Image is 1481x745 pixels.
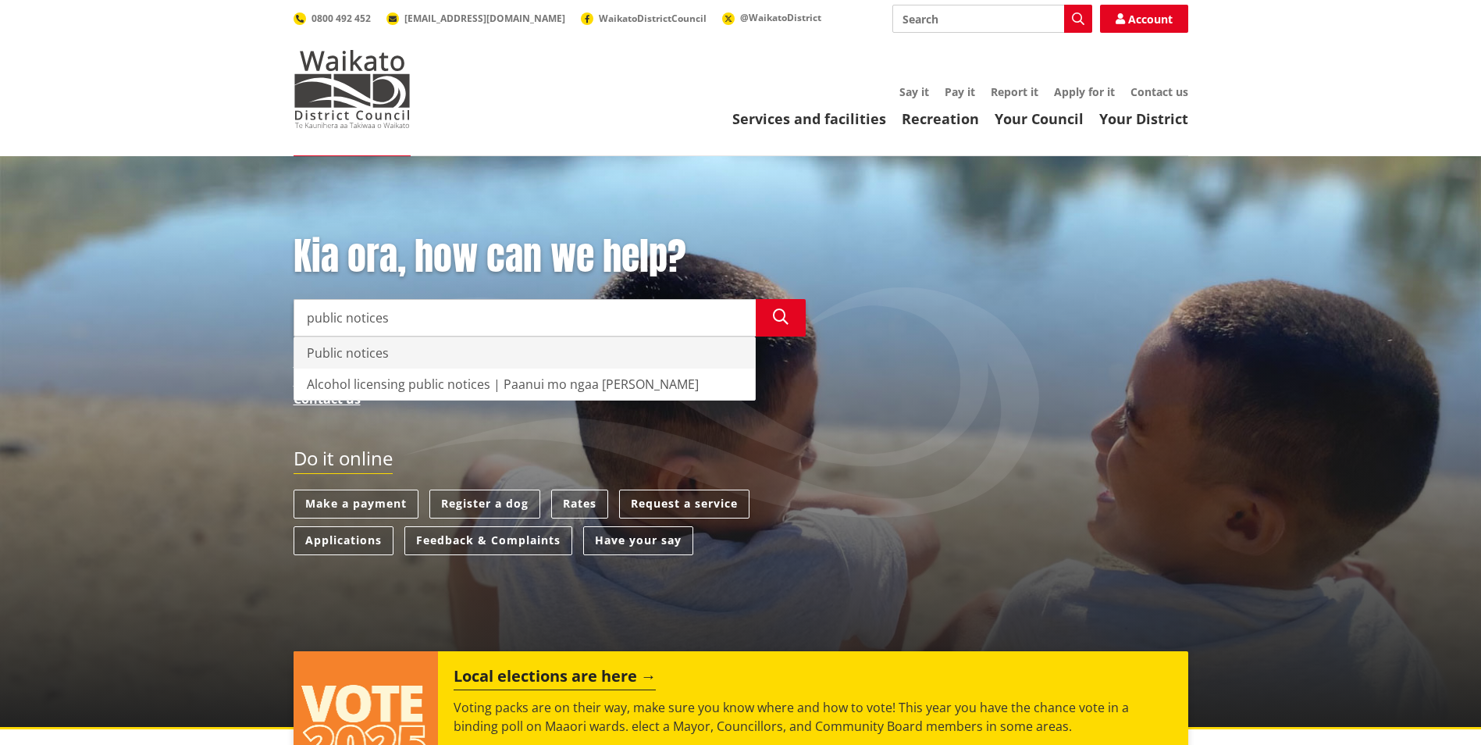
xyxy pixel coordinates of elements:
[740,11,821,24] span: @WaikatoDistrict
[899,84,929,99] a: Say it
[454,667,656,690] h2: Local elections are here
[583,526,693,555] a: Have your say
[551,490,608,519] a: Rates
[995,109,1084,128] a: Your Council
[294,337,755,369] div: Public notices
[1130,84,1188,99] a: Contact us
[294,369,755,400] div: Alcohol licensing public notices | Paanui mo ngaa [PERSON_NAME]
[404,526,572,555] a: Feedback & Complaints
[902,109,979,128] a: Recreation
[1099,109,1188,128] a: Your District
[581,12,707,25] a: WaikatoDistrictCouncil
[294,447,393,475] h2: Do it online
[294,50,411,128] img: Waikato District Council - Te Kaunihera aa Takiwaa o Waikato
[1409,679,1465,736] iframe: Messenger Launcher
[619,490,749,519] a: Request a service
[429,490,540,519] a: Register a dog
[294,490,418,519] a: Make a payment
[599,12,707,25] span: WaikatoDistrictCouncil
[1100,5,1188,33] a: Account
[991,84,1038,99] a: Report it
[892,5,1092,33] input: Search input
[732,109,886,128] a: Services and facilities
[294,234,806,280] h1: Kia ora, how can we help?
[1054,84,1115,99] a: Apply for it
[294,526,393,555] a: Applications
[404,12,565,25] span: [EMAIL_ADDRESS][DOMAIN_NAME]
[312,12,371,25] span: 0800 492 452
[454,698,1172,736] p: Voting packs are on their way, make sure you know where and how to vote! This year you have the c...
[722,11,821,24] a: @WaikatoDistrict
[294,12,371,25] a: 0800 492 452
[945,84,975,99] a: Pay it
[386,12,565,25] a: [EMAIL_ADDRESS][DOMAIN_NAME]
[294,299,756,337] input: Search input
